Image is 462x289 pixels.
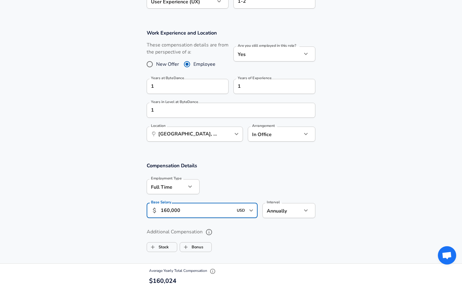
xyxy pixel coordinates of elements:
span: $ [149,277,153,285]
label: Years at ByteDance [151,76,184,80]
div: Open chat [438,246,456,265]
div: Yes [233,46,302,61]
label: Bonus [180,241,203,253]
button: BonusBonus [180,242,212,252]
label: Location [151,124,165,128]
span: 160,024 [153,277,176,285]
label: Years of Experience [238,76,271,80]
label: Employment Type [151,176,182,180]
span: New Offer [156,61,179,68]
input: 7 [233,79,302,94]
label: Stock [147,241,169,253]
h3: Work Experience and Location [147,29,315,36]
label: Additional Compensation [147,227,315,237]
div: Annually [262,203,302,218]
label: Interval [267,200,280,204]
span: Stock [147,241,159,253]
label: Base Salary [151,200,171,204]
div: In Office [248,127,293,142]
button: StockStock [147,242,177,252]
h3: Compensation Details [147,162,315,169]
input: 100,000 [161,203,233,218]
button: Open [232,130,241,138]
label: Arrangement [252,124,275,128]
input: USD [235,206,247,215]
input: 1 [147,103,302,118]
span: Employee [193,61,215,68]
button: help [204,227,214,237]
label: Years in Level at ByteDance [151,100,198,104]
div: Full Time [147,179,186,194]
button: Open [247,206,255,215]
span: Average Yearly Total Compensation [149,269,217,273]
label: These compensation details are from the perspective of a: [147,42,229,56]
button: Explain Total Compensation [208,267,217,276]
input: 0 [147,79,215,94]
span: Bonus [180,241,192,253]
label: Are you still employed in this role? [238,44,296,47]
